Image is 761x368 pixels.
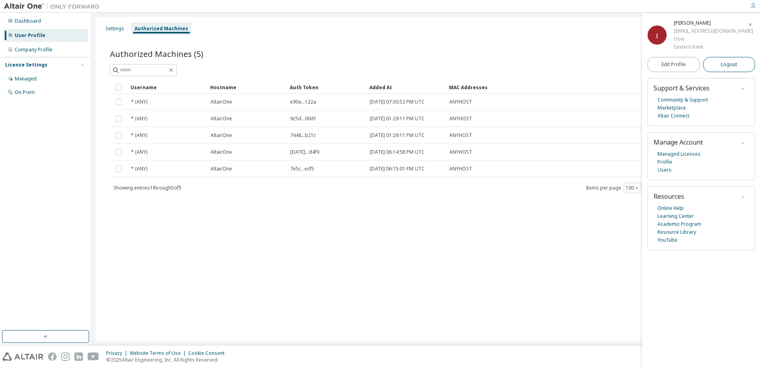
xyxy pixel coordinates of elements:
div: On Prem [15,89,35,96]
span: Edit Profile [661,61,686,68]
img: Altair One [4,2,103,10]
p: © 2025 Altair Engineering, Inc. All Rights Reserved. [106,356,229,363]
span: Showing entries 1 through 5 of 5 [113,184,181,191]
span: Support & Services [654,84,710,92]
div: Auth Token [290,81,363,94]
span: e90a...122a [290,99,316,105]
span: Items per page [586,183,641,193]
span: 9c5d...00d1 [290,115,316,122]
span: AltairOne [211,132,232,139]
div: License Settings [5,62,47,68]
img: linkedin.svg [74,352,83,361]
div: Hostname [210,81,283,94]
span: AltairOne [211,99,232,105]
span: * (ANY) [131,115,147,122]
span: * (ANY) [131,149,147,155]
div: Managed [15,76,37,82]
span: Authorized Machines (5) [110,48,203,59]
span: ANYHOST [449,149,472,155]
button: Logout [703,57,755,72]
div: Settings [105,25,124,32]
img: altair_logo.svg [2,352,43,361]
div: Dashboard [15,18,41,24]
a: Users [658,166,671,174]
span: Manage Account [654,138,703,147]
div: Authorized Machines [135,25,188,32]
span: * (ANY) [131,132,147,139]
span: [DATE] 01:29:11 PM UTC [370,115,425,122]
span: Resources [654,192,684,201]
a: Online Help [658,204,684,212]
button: 100 [626,185,639,191]
img: youtube.svg [88,352,99,361]
div: User [674,35,753,43]
span: ANYHOST [449,132,472,139]
div: MAC Addresses [449,81,659,94]
span: ANYHOST [449,115,472,122]
span: [DATE]...d4f9 [290,149,319,155]
span: [DATE] 01:29:11 PM UTC [370,132,425,139]
div: Privacy [106,350,130,356]
div: User Profile [15,32,45,39]
div: [EMAIL_ADDRESS][DOMAIN_NAME] [674,27,753,35]
div: Jennifer Blood [674,19,753,27]
span: [DATE] 06:14:58 PM UTC [370,149,425,155]
a: Edit Profile [648,57,700,72]
a: Community & Support [658,96,708,104]
span: J [656,32,658,39]
div: Added At [369,81,443,94]
span: AltairOne [211,115,232,122]
span: AltairOne [211,166,232,172]
span: ANYHOST [449,99,472,105]
span: [DATE] 07:30:52 PM UTC [370,99,425,105]
a: Marketplace [658,104,686,112]
a: Altair Connect [658,112,689,120]
a: Managed Licenses [658,150,701,158]
span: [DATE] 06:15:01 PM UTC [370,166,425,172]
img: instagram.svg [61,352,70,361]
div: Company Profile [15,47,53,53]
span: ANYHOST [449,166,472,172]
a: Profile [658,158,672,166]
img: facebook.svg [48,352,57,361]
span: * (ANY) [131,166,147,172]
span: 7e5c...ecf5 [290,166,314,172]
a: Learning Center [658,212,694,220]
div: Website Terms of Use [130,350,188,356]
span: Logout [721,61,737,69]
span: 7448...b21c [290,132,316,139]
a: Academic Program [658,220,701,228]
div: Cookie Consent [188,350,229,356]
a: YouTube [658,236,677,244]
div: Eastern Bank [674,43,753,51]
span: * (ANY) [131,99,147,105]
a: Resource Library [658,228,696,236]
span: AltairOne [211,149,232,155]
div: Username [131,81,204,94]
